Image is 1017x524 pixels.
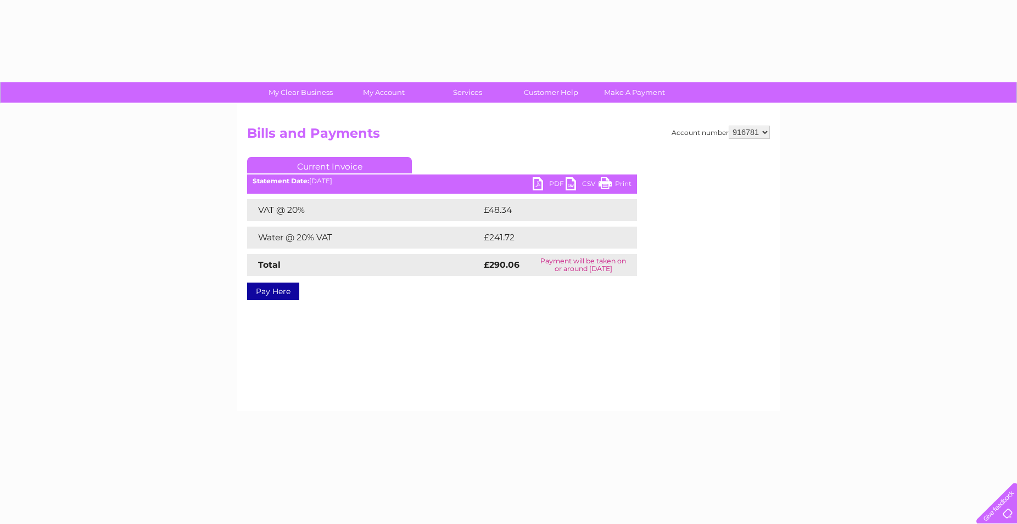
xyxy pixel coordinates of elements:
[506,82,596,103] a: Customer Help
[422,82,513,103] a: Services
[247,283,299,300] a: Pay Here
[339,82,429,103] a: My Account
[589,82,680,103] a: Make A Payment
[247,199,481,221] td: VAT @ 20%
[484,260,519,270] strong: £290.06
[247,157,412,173] a: Current Invoice
[481,199,615,221] td: £48.34
[247,227,481,249] td: Water @ 20% VAT
[533,177,566,193] a: PDF
[672,126,770,139] div: Account number
[566,177,599,193] a: CSV
[529,254,637,276] td: Payment will be taken on or around [DATE]
[247,126,770,147] h2: Bills and Payments
[255,82,346,103] a: My Clear Business
[253,177,309,185] b: Statement Date:
[258,260,281,270] strong: Total
[481,227,617,249] td: £241.72
[599,177,632,193] a: Print
[247,177,637,185] div: [DATE]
